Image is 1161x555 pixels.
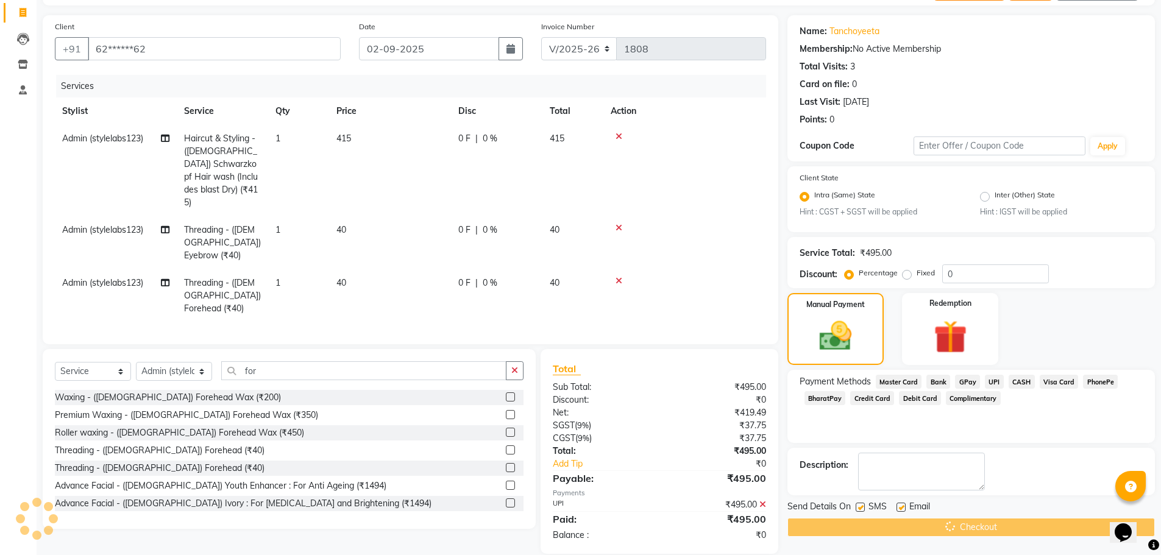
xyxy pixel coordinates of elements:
[475,132,478,145] span: |
[860,247,892,260] div: ₹495.00
[553,488,765,498] div: Payments
[804,391,846,405] span: BharatPay
[475,224,478,236] span: |
[544,445,659,458] div: Total:
[55,409,318,422] div: Premium Waxing - ([DEMOGRAPHIC_DATA]) Forehead Wax (₹350)
[475,277,478,289] span: |
[458,224,470,236] span: 0 F
[659,394,775,406] div: ₹0
[578,433,589,443] span: 9%
[184,224,261,261] span: Threading - ([DEMOGRAPHIC_DATA]) Eyebrow (₹40)
[483,224,497,236] span: 0 %
[1083,375,1118,389] span: PhonePe
[542,97,603,125] th: Total
[336,277,346,288] span: 40
[800,78,850,91] div: Card on file:
[659,529,775,542] div: ₹0
[553,420,575,431] span: SGST
[458,132,470,145] span: 0 F
[55,21,74,32] label: Client
[909,500,930,515] span: Email
[800,247,855,260] div: Service Total:
[275,224,280,235] span: 1
[329,97,451,125] th: Price
[926,375,950,389] span: Bank
[800,96,840,108] div: Last Visit:
[483,277,497,289] span: 0 %
[659,432,775,445] div: ₹37.75
[929,298,971,309] label: Redemption
[275,133,280,144] span: 1
[995,189,1055,204] label: Inter (Other) State
[483,132,497,145] span: 0 %
[88,37,341,60] input: Search by Name/Mobile/Email/Code
[577,420,589,430] span: 9%
[451,97,542,125] th: Disc
[544,471,659,486] div: Payable:
[829,113,834,126] div: 0
[980,207,1143,217] small: Hint : IGST will be applied
[544,498,659,511] div: UPI
[62,224,143,235] span: Admin (stylelabs123)
[544,381,659,394] div: Sub Total:
[541,21,594,32] label: Invoice Number
[829,25,879,38] a: Tanchoyeeta
[55,37,89,60] button: +91
[62,277,143,288] span: Admin (stylelabs123)
[544,529,659,542] div: Balance :
[62,133,143,144] span: Admin (stylelabs123)
[177,97,268,125] th: Service
[544,458,678,470] a: Add Tip
[914,136,1085,155] input: Enter Offer / Coupon Code
[336,133,351,144] span: 415
[800,60,848,73] div: Total Visits:
[544,432,659,445] div: ( )
[843,96,869,108] div: [DATE]
[1110,506,1149,543] iframe: chat widget
[1009,375,1035,389] span: CASH
[55,97,177,125] th: Stylist
[659,406,775,419] div: ₹419.49
[659,419,775,432] div: ₹37.75
[850,391,894,405] span: Credit Card
[876,375,922,389] span: Master Card
[55,497,431,510] div: Advance Facial - ([DEMOGRAPHIC_DATA]) Ivory : For [MEDICAL_DATA] and Brightening (₹1494)
[800,172,839,183] label: Client State
[955,375,980,389] span: GPay
[268,97,329,125] th: Qty
[55,462,265,475] div: Threading - ([DEMOGRAPHIC_DATA]) Forehead (₹40)
[659,445,775,458] div: ₹495.00
[800,25,827,38] div: Name:
[544,512,659,526] div: Paid:
[659,471,775,486] div: ₹495.00
[800,113,827,126] div: Points:
[550,277,559,288] span: 40
[800,140,914,152] div: Coupon Code
[800,375,871,388] span: Payment Methods
[544,394,659,406] div: Discount:
[275,277,280,288] span: 1
[55,479,386,492] div: Advance Facial - ([DEMOGRAPHIC_DATA]) Youth Enhancer : For Anti Ageing (₹1494)
[221,361,506,380] input: Search or Scan
[55,444,265,457] div: Threading - ([DEMOGRAPHIC_DATA]) Forehead (₹40)
[659,381,775,394] div: ₹495.00
[336,224,346,235] span: 40
[800,43,1143,55] div: No Active Membership
[184,277,261,314] span: Threading - ([DEMOGRAPHIC_DATA]) Forehead (₹40)
[603,97,766,125] th: Action
[359,21,375,32] label: Date
[946,391,1001,405] span: Complimentary
[1090,137,1125,155] button: Apply
[917,267,935,278] label: Fixed
[659,498,775,511] div: ₹495.00
[659,512,775,526] div: ₹495.00
[56,75,775,97] div: Services
[809,317,862,355] img: _cash.svg
[800,268,837,281] div: Discount:
[553,362,581,375] span: Total
[787,500,851,515] span: Send Details On
[806,299,865,310] label: Manual Payment
[550,133,564,144] span: 415
[859,267,898,278] label: Percentage
[814,189,875,204] label: Intra (Same) State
